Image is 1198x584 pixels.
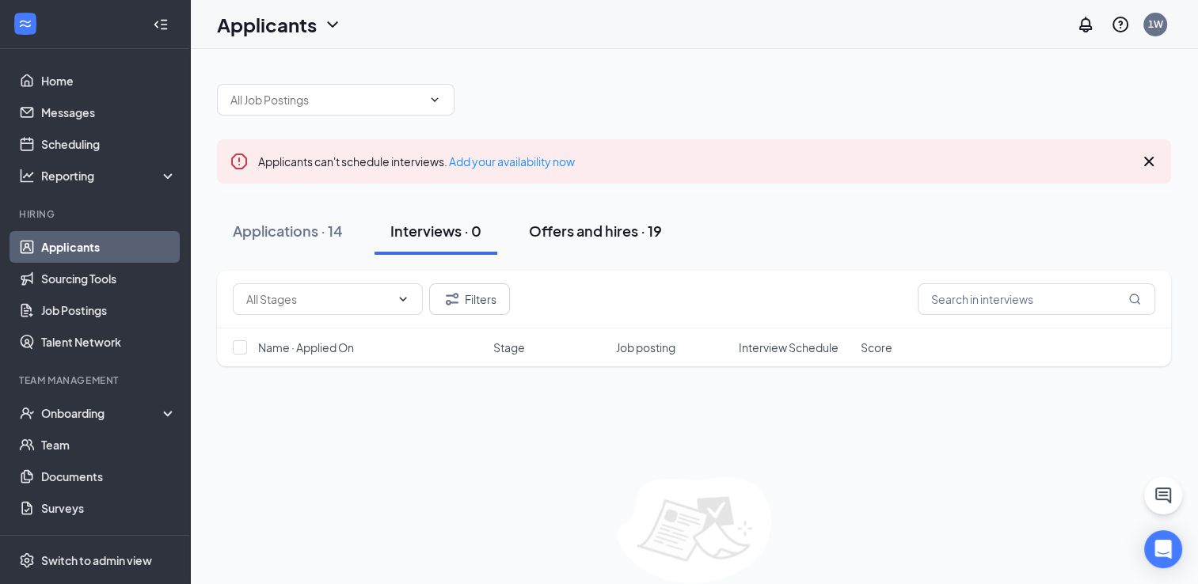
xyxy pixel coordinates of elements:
a: Team [41,429,177,461]
svg: Analysis [19,168,35,184]
a: Sourcing Tools [41,263,177,294]
svg: Collapse [153,17,169,32]
svg: ChevronDown [397,293,409,305]
span: Interview Schedule [738,339,838,355]
a: Talent Network [41,326,177,358]
div: Interviews · 0 [390,221,481,241]
input: Search in interviews [918,283,1155,315]
div: Onboarding [41,405,163,421]
a: Add your availability now [449,154,575,169]
div: 1W [1148,17,1163,31]
h1: Applicants [217,11,317,38]
a: Job Postings [41,294,177,326]
a: Scheduling [41,128,177,160]
input: All Job Postings [230,91,422,108]
svg: QuestionInfo [1111,15,1130,34]
a: Home [41,65,177,97]
svg: ChevronDown [323,15,342,34]
div: Hiring [19,207,173,221]
svg: Cross [1139,152,1158,171]
svg: Settings [19,552,35,568]
span: Name · Applied On [258,339,354,355]
a: Applicants [41,231,177,263]
div: Open Intercom Messenger [1144,530,1182,568]
button: Filter Filters [429,283,510,315]
a: Messages [41,97,177,128]
a: Surveys [41,492,177,524]
svg: Notifications [1076,15,1095,34]
span: Score [861,339,892,355]
input: All Stages [246,290,390,308]
svg: ChatActive [1154,486,1173,505]
span: Applicants can't schedule interviews. [258,154,575,169]
svg: Error [230,152,249,171]
svg: UserCheck [19,405,35,421]
svg: WorkstreamLogo [17,16,33,32]
svg: ChevronDown [428,93,441,106]
img: empty-state [617,477,771,583]
div: Applications · 14 [233,221,343,241]
a: Documents [41,461,177,492]
span: Stage [493,339,525,355]
span: Job posting [616,339,675,355]
div: Offers and hires · 19 [529,221,662,241]
div: Team Management [19,374,173,387]
svg: Filter [443,290,462,309]
button: ChatActive [1144,476,1182,514]
div: Reporting [41,168,177,184]
svg: MagnifyingGlass [1128,293,1141,305]
div: Switch to admin view [41,552,152,568]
